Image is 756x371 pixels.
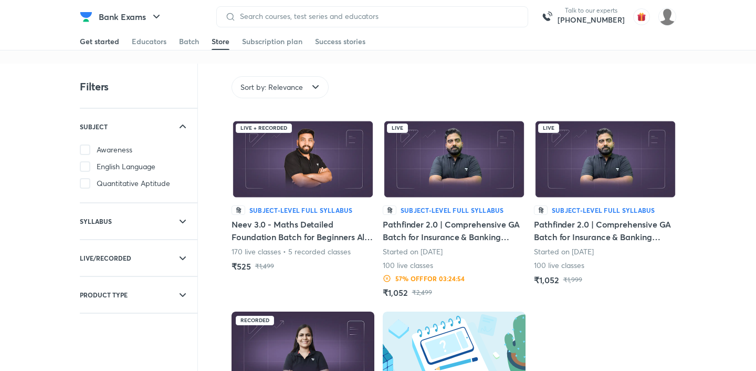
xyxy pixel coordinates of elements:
h6: 57 % OFF for 03:24:54 [395,274,465,283]
h6: LIVE/RECORDED [80,253,131,263]
p: Started on [DATE] [383,246,443,257]
div: Batch [179,36,199,47]
a: Batch [179,33,199,50]
div: Subscription plan [242,36,302,47]
h5: Neev 3.0 - Maths Detailed Foundation Batch for Beginners All Banking Exam 2025 -26 [232,218,374,243]
p: ₹2,499 [412,288,432,297]
div: Live + Recorded [236,123,292,133]
img: call-us [537,6,558,27]
span: English Language [97,161,155,172]
h5: ₹1,052 [383,286,408,299]
p: 100 live classes [383,260,434,271]
button: Bank Exams [92,6,169,27]
h6: SYLLABUS [80,216,112,226]
p: ₹1,499 [255,262,274,271]
h6: Subject-level full syllabus [249,205,352,215]
img: Batch Thumbnail [232,119,374,199]
p: 100 live classes [534,260,585,271]
h5: ₹1,052 [534,274,559,286]
div: Educators [132,36,166,47]
span: Sort by: Relevance [240,82,303,92]
h5: Pathfinder 2.0 | Comprehensive GA Batch for Insurance & Banking Exams [534,218,677,243]
p: ₹1,999 [563,276,582,284]
h6: Subject-level full syllabus [401,205,503,215]
a: Store [212,33,229,50]
h5: ₹525 [232,260,251,273]
a: [PHONE_NUMBER] [558,15,625,25]
h6: SUBJECT [80,121,108,132]
a: Success stories [315,33,365,50]
img: Batch Thumbnail [534,119,677,199]
div: Live [387,123,408,133]
div: Get started [80,36,119,47]
input: Search courses, test series and educators [236,12,519,20]
a: Educators [132,33,166,50]
div: Store [212,36,229,47]
p: Talk to our experts [558,6,625,15]
span: Quantitative Aptitude [97,178,170,189]
img: Discount Logo [383,274,391,283]
p: हि [232,205,245,215]
div: Recorded [236,316,274,325]
p: 170 live classes • 5 recorded classes [232,246,351,257]
h6: PRODUCT TYPE [80,290,128,300]
a: Get started [80,33,119,50]
span: Awareness [97,145,132,155]
img: Abdul Ramzeen [658,8,676,26]
p: हि [534,205,548,215]
h5: Pathfinder 2.0 | Comprehensive GA Batch for Insurance & Banking Exams [383,218,526,243]
p: हि [383,205,396,215]
h4: Filters [80,80,109,94]
p: Started on [DATE] [534,246,594,257]
h6: Subject-level full syllabus [552,205,655,215]
img: Company Logo [80,11,92,23]
img: Batch Thumbnail [383,119,526,199]
a: Subscription plan [242,33,302,50]
div: Live [538,123,559,133]
img: avatar [633,8,650,25]
div: Success stories [315,36,365,47]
